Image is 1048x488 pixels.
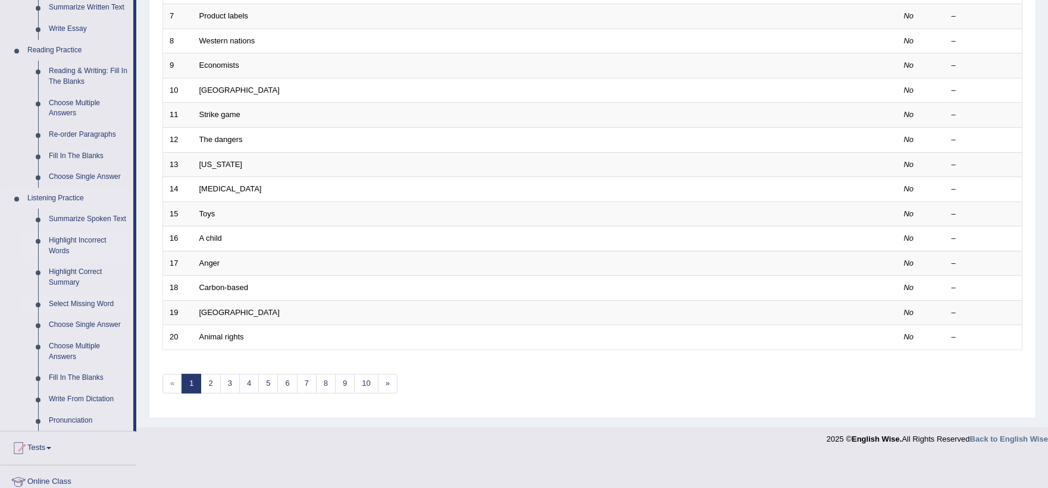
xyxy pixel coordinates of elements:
a: 2 [201,374,220,393]
a: Listening Practice [22,188,133,209]
a: Western nations [199,36,255,45]
td: 7 [163,4,193,29]
a: 6 [277,374,297,393]
em: No [904,332,914,341]
a: Write Essay [43,18,133,40]
div: – [952,60,1016,71]
div: – [952,209,1016,220]
div: – [952,233,1016,244]
td: 19 [163,300,193,325]
a: Choose Multiple Answers [43,93,133,124]
a: 9 [335,374,355,393]
a: 10 [354,374,378,393]
span: « [162,374,182,393]
a: 7 [297,374,317,393]
a: 3 [220,374,240,393]
em: No [904,283,914,292]
a: Pronunciation [43,410,133,432]
a: Reading Practice [22,40,133,61]
div: – [952,307,1016,319]
a: 5 [258,374,278,393]
a: Economists [199,61,239,70]
em: No [904,61,914,70]
div: – [952,258,1016,269]
a: Re-order Paragraphs [43,124,133,146]
a: Summarize Spoken Text [43,209,133,230]
a: Highlight Incorrect Words [43,230,133,262]
em: No [904,209,914,218]
em: No [904,160,914,169]
a: A child [199,234,222,243]
em: No [904,11,914,20]
td: 16 [163,226,193,251]
div: – [952,159,1016,171]
em: No [904,308,914,317]
a: [GEOGRAPHIC_DATA] [199,86,280,95]
a: Choose Single Answer [43,166,133,188]
a: Highlight Correct Summary [43,262,133,293]
div: – [952,282,1016,294]
em: No [904,234,914,243]
a: Write From Dictation [43,389,133,410]
div: – [952,36,1016,47]
em: No [904,184,914,193]
a: [GEOGRAPHIC_DATA] [199,308,280,317]
a: Carbon-based [199,283,248,292]
td: 10 [163,78,193,103]
a: Animal rights [199,332,244,341]
a: Fill In The Blanks [43,367,133,389]
a: [MEDICAL_DATA] [199,184,262,193]
a: Fill In The Blanks [43,146,133,167]
a: Strike game [199,110,240,119]
a: Select Missing Word [43,294,133,315]
em: No [904,86,914,95]
a: Tests [1,432,136,461]
em: No [904,110,914,119]
a: 1 [182,374,201,393]
div: – [952,332,1016,343]
a: 4 [239,374,259,393]
td: 17 [163,251,193,276]
div: – [952,85,1016,96]
div: 2025 © All Rights Reserved [827,427,1048,445]
a: Anger [199,259,220,267]
a: 8 [316,374,336,393]
a: Product labels [199,11,248,20]
div: – [952,11,1016,22]
td: 18 [163,276,193,301]
td: 13 [163,152,193,177]
td: 14 [163,177,193,202]
div: – [952,109,1016,121]
a: Choose Single Answer [43,314,133,336]
div: – [952,184,1016,195]
em: No [904,259,914,267]
a: » [378,374,398,393]
a: [US_STATE] [199,160,242,169]
em: No [904,135,914,144]
td: 8 [163,29,193,53]
td: 9 [163,53,193,78]
strong: English Wise. [852,435,902,443]
a: Back to English Wise [970,435,1048,443]
a: The dangers [199,135,243,144]
a: Choose Multiple Answers [43,336,133,367]
td: 12 [163,127,193,152]
td: 15 [163,202,193,226]
em: No [904,36,914,45]
td: 20 [163,325,193,350]
div: – [952,134,1016,146]
a: Toys [199,209,215,218]
td: 11 [163,103,193,128]
a: Reading & Writing: Fill In The Blanks [43,61,133,92]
